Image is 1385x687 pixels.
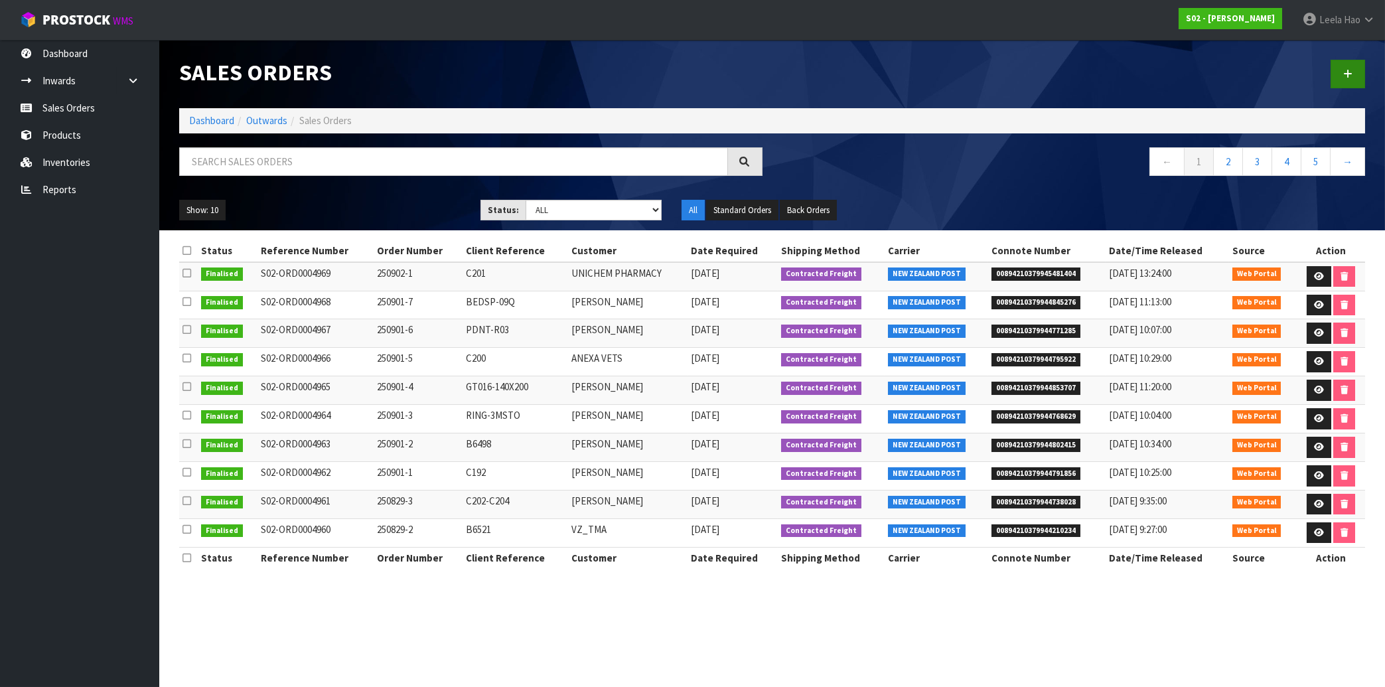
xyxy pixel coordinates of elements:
td: S02-ORD0004964 [257,405,374,433]
span: [DATE] [691,409,719,421]
span: NEW ZEALAND POST [888,353,966,366]
span: [DATE] [691,380,719,393]
td: S02-ORD0004960 [257,518,374,547]
th: Date/Time Released [1106,547,1229,568]
td: 250829-3 [374,490,463,518]
th: Connote Number [988,240,1106,262]
span: Contracted Freight [781,410,861,423]
td: [PERSON_NAME] [568,291,688,319]
td: S02-ORD0004962 [257,462,374,491]
td: 250902-1 [374,262,463,291]
a: Outwards [246,114,287,127]
input: Search sales orders [179,147,728,176]
span: Web Portal [1232,325,1281,338]
span: Contracted Freight [781,267,861,281]
span: Finalised [201,296,243,309]
a: 5 [1301,147,1331,176]
span: Finalised [201,496,243,509]
th: Reference Number [257,547,374,568]
span: [DATE] 13:24:00 [1109,267,1171,279]
td: 250901-2 [374,433,463,462]
span: [DATE] 10:34:00 [1109,437,1171,450]
span: Finalised [201,439,243,452]
span: 00894210379945481404 [991,267,1080,281]
span: Contracted Freight [781,467,861,481]
td: S02-ORD0004961 [257,490,374,518]
strong: S02 - [PERSON_NAME] [1186,13,1275,24]
span: Contracted Freight [781,439,861,452]
span: [DATE] [691,523,719,536]
td: C201 [463,262,568,291]
th: Source [1229,547,1297,568]
span: [DATE] 10:29:00 [1109,352,1171,364]
td: C202-C204 [463,490,568,518]
td: C192 [463,462,568,491]
td: GT016-140X200 [463,376,568,405]
span: Leela [1319,13,1342,26]
th: Date Required [688,547,778,568]
nav: Page navigation [782,147,1366,180]
th: Action [1297,240,1365,262]
td: B6521 [463,518,568,547]
span: Web Portal [1232,410,1281,423]
td: S02-ORD0004965 [257,376,374,405]
td: [PERSON_NAME] [568,433,688,462]
span: Web Portal [1232,467,1281,481]
span: NEW ZEALAND POST [888,439,966,452]
td: [PERSON_NAME] [568,462,688,491]
th: Date/Time Released [1106,240,1229,262]
span: Web Portal [1232,524,1281,538]
th: Order Number [374,240,463,262]
span: NEW ZEALAND POST [888,410,966,423]
span: Contracted Freight [781,325,861,338]
td: 250901-3 [374,405,463,433]
span: [DATE] [691,437,719,450]
button: All [682,200,705,221]
span: 00894210379944802415 [991,439,1080,452]
td: S02-ORD0004969 [257,262,374,291]
span: Hao [1344,13,1360,26]
a: 3 [1242,147,1272,176]
th: Shipping Method [778,240,885,262]
span: Finalised [201,410,243,423]
span: [DATE] 11:13:00 [1109,295,1171,308]
img: cube-alt.png [20,11,36,28]
span: 00894210379944771285 [991,325,1080,338]
th: Customer [568,547,688,568]
span: Contracted Freight [781,382,861,395]
span: [DATE] [691,323,719,336]
button: Standard Orders [706,200,778,221]
span: [DATE] 10:25:00 [1109,466,1171,479]
h1: Sales Orders [179,60,763,85]
th: Client Reference [463,547,568,568]
td: VZ_TMA [568,518,688,547]
span: Web Portal [1232,267,1281,281]
span: Sales Orders [299,114,352,127]
td: RING-3MSTO [463,405,568,433]
span: NEW ZEALAND POST [888,524,966,538]
span: 00894210379944210234 [991,524,1080,538]
td: [PERSON_NAME] [568,490,688,518]
th: Carrier [885,547,988,568]
button: Back Orders [780,200,837,221]
th: Shipping Method [778,547,885,568]
span: [DATE] 10:07:00 [1109,323,1171,336]
span: Finalised [201,382,243,395]
a: Dashboard [189,114,234,127]
span: NEW ZEALAND POST [888,325,966,338]
th: Connote Number [988,547,1106,568]
span: Contracted Freight [781,296,861,309]
span: 00894210379944738028 [991,496,1080,509]
span: 00894210379944795922 [991,353,1080,366]
th: Client Reference [463,240,568,262]
span: 00894210379944768629 [991,410,1080,423]
a: 2 [1213,147,1243,176]
span: Web Portal [1232,296,1281,309]
span: 00894210379944791856 [991,467,1080,481]
td: 250901-5 [374,348,463,376]
span: NEW ZEALAND POST [888,382,966,395]
button: Show: 10 [179,200,226,221]
span: [DATE] 10:04:00 [1109,409,1171,421]
td: S02-ORD0004966 [257,348,374,376]
td: S02-ORD0004963 [257,433,374,462]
